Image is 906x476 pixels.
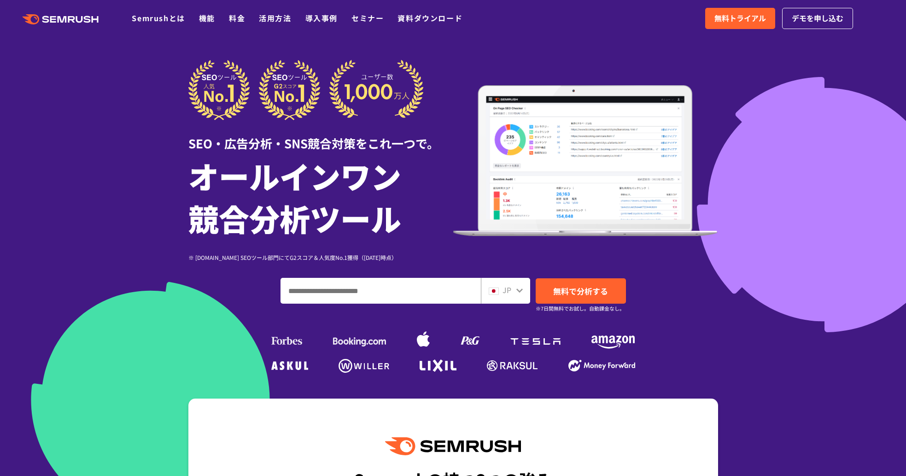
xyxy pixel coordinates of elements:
small: ※7日間無料でお試し。自動課金なし。 [536,304,625,313]
a: セミナー [351,12,384,24]
span: JP [503,284,511,295]
span: デモを申し込む [792,12,843,24]
a: 導入事例 [305,12,338,24]
span: 無料で分析する [553,285,608,297]
h1: オールインワン 競合分析ツール [188,154,453,239]
a: 無料で分析する [536,278,626,304]
a: 料金 [229,12,245,24]
a: デモを申し込む [782,8,853,29]
img: Semrush [385,437,520,455]
span: 無料トライアル [714,12,766,24]
a: 活用方法 [259,12,291,24]
a: Semrushとは [132,12,185,24]
div: SEO・広告分析・SNS競合対策をこれ一つで。 [188,120,453,152]
a: 機能 [199,12,215,24]
a: 資料ダウンロード [397,12,462,24]
input: ドメイン、キーワードまたはURLを入力してください [281,278,480,303]
a: 無料トライアル [705,8,775,29]
div: ※ [DOMAIN_NAME] SEOツール部門にてG2スコア＆人気度No.1獲得（[DATE]時点） [188,253,453,262]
